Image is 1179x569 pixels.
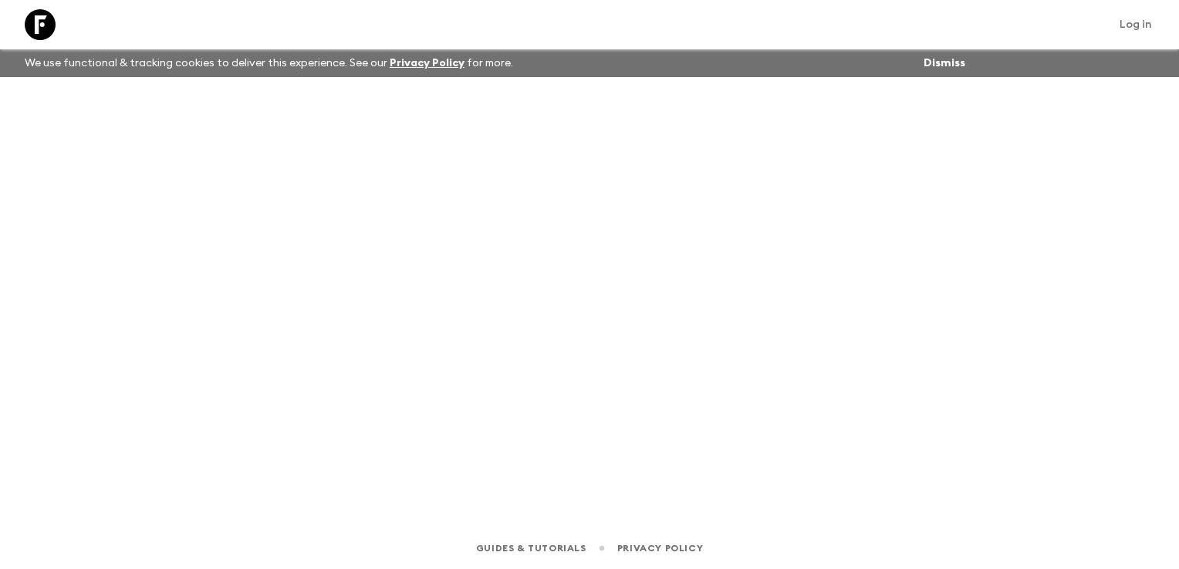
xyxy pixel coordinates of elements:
[390,58,465,69] a: Privacy Policy
[476,540,586,557] a: Guides & Tutorials
[617,540,703,557] a: Privacy Policy
[19,49,519,77] p: We use functional & tracking cookies to deliver this experience. See our for more.
[920,52,969,74] button: Dismiss
[1111,14,1160,35] a: Log in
